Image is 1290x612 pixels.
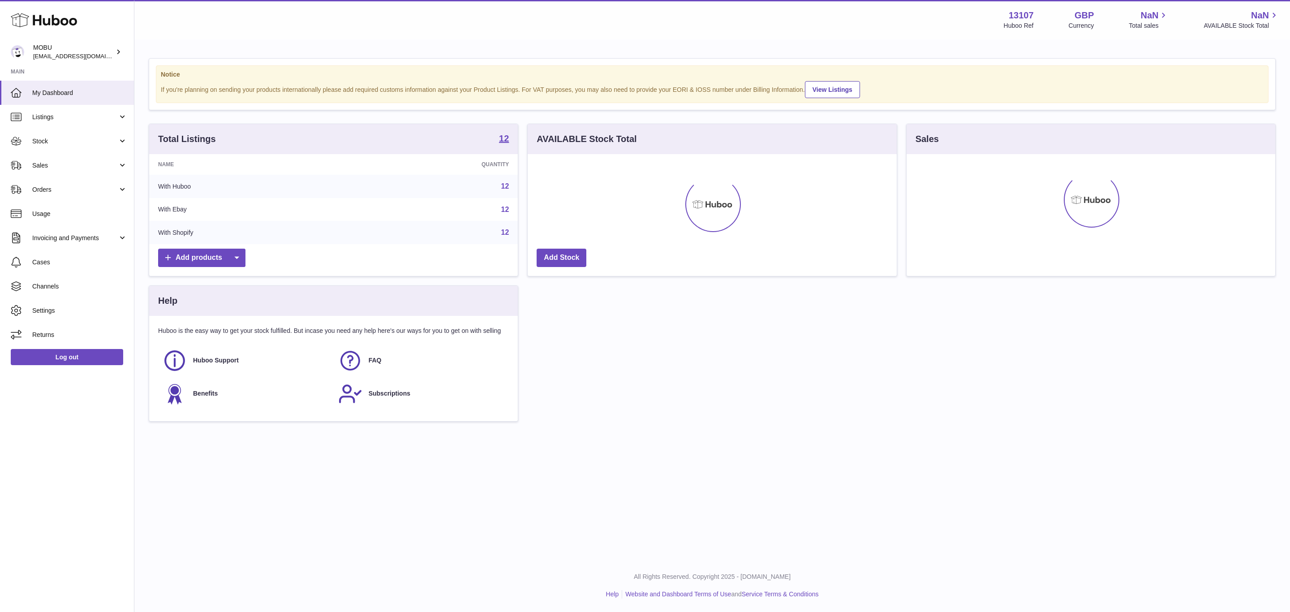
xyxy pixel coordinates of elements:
a: 12 [501,206,509,213]
p: Huboo is the easy way to get your stock fulfilled. But incase you need any help here's our ways f... [158,327,509,335]
span: Subscriptions [369,389,410,398]
span: Orders [32,185,118,194]
a: View Listings [805,81,860,98]
a: Add products [158,249,245,267]
a: NaN AVAILABLE Stock Total [1204,9,1279,30]
strong: Notice [161,70,1264,79]
h3: Sales [916,133,939,145]
span: NaN [1251,9,1269,22]
a: Help [606,590,619,598]
img: internalAdmin-13107@internal.huboo.com [11,45,24,59]
h3: Total Listings [158,133,216,145]
strong: 12 [499,134,509,143]
span: My Dashboard [32,89,127,97]
div: Currency [1069,22,1094,30]
a: Huboo Support [163,349,329,373]
span: Benefits [193,389,218,398]
h3: AVAILABLE Stock Total [537,133,636,145]
span: AVAILABLE Stock Total [1204,22,1279,30]
p: All Rights Reserved. Copyright 2025 - [DOMAIN_NAME] [142,573,1283,581]
span: Cases [32,258,127,267]
a: Subscriptions [338,382,505,406]
td: With Shopify [149,221,348,244]
a: Add Stock [537,249,586,267]
strong: GBP [1075,9,1094,22]
a: FAQ [338,349,505,373]
span: Stock [32,137,118,146]
a: NaN Total sales [1129,9,1169,30]
span: Sales [32,161,118,170]
td: With Huboo [149,175,348,198]
a: Website and Dashboard Terms of Use [625,590,731,598]
strong: 13107 [1009,9,1034,22]
span: Listings [32,113,118,121]
span: NaN [1140,9,1158,22]
th: Quantity [348,154,518,175]
span: FAQ [369,356,382,365]
td: With Ebay [149,198,348,221]
span: Usage [32,210,127,218]
span: [EMAIL_ADDRESS][DOMAIN_NAME] [33,52,132,60]
span: Channels [32,282,127,291]
span: Total sales [1129,22,1169,30]
div: Huboo Ref [1004,22,1034,30]
span: Invoicing and Payments [32,234,118,242]
li: and [622,590,818,599]
a: 12 [499,134,509,145]
a: Log out [11,349,123,365]
span: Returns [32,331,127,339]
div: If you're planning on sending your products internationally please add required customs informati... [161,80,1264,98]
span: Huboo Support [193,356,239,365]
a: Service Terms & Conditions [742,590,819,598]
th: Name [149,154,348,175]
a: 12 [501,228,509,236]
a: 12 [501,182,509,190]
span: Settings [32,306,127,315]
div: MOBU [33,43,114,60]
h3: Help [158,295,177,307]
a: Benefits [163,382,329,406]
